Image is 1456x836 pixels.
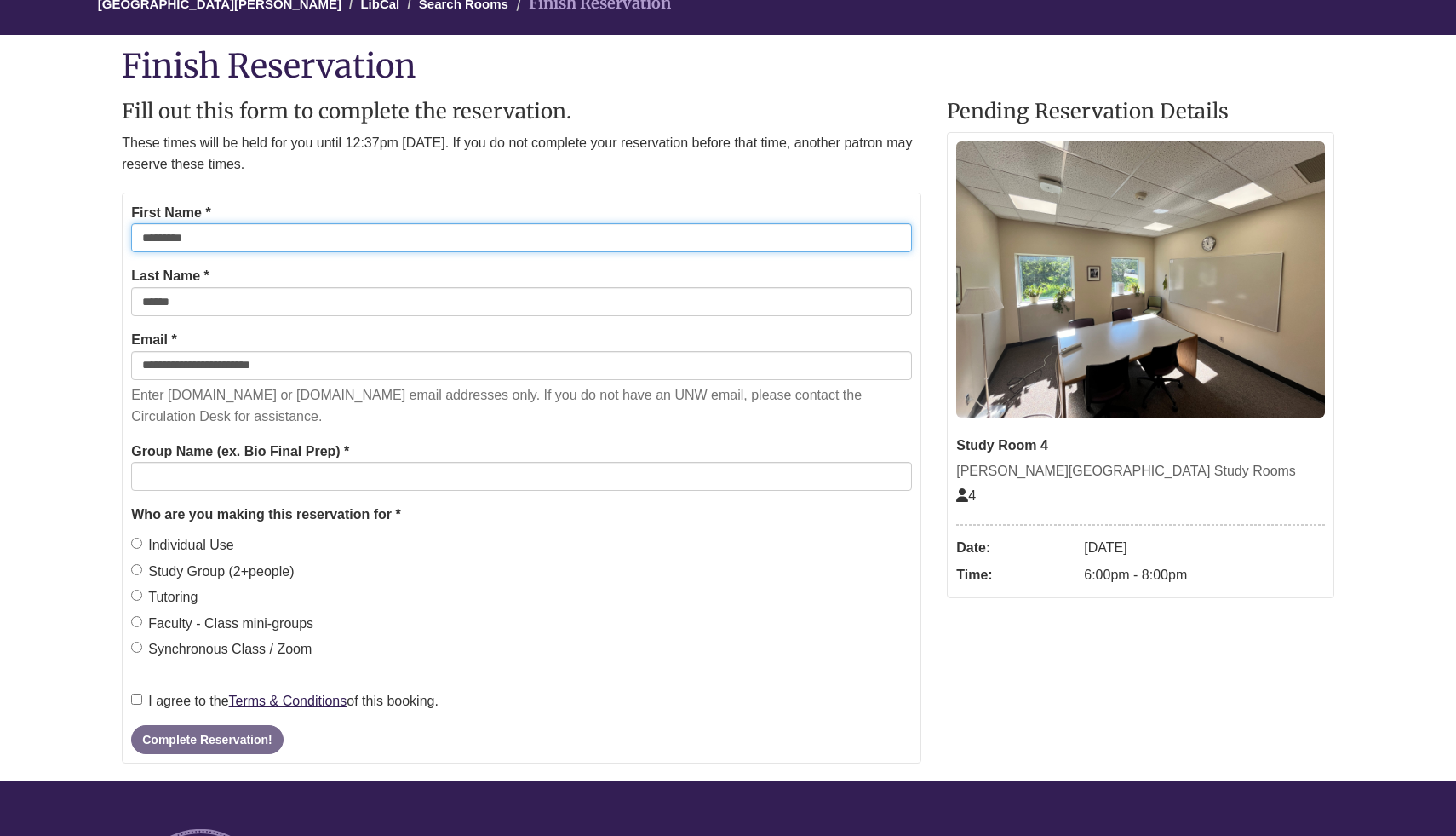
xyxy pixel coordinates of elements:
[131,564,142,575] input: Study Group (2+people)
[131,538,142,549] input: Individual Use
[131,616,142,627] input: Faculty - Class mini-groups
[131,694,142,705] input: I agree to theTerms & Conditionsof this booking.
[122,101,921,123] h2: Fill out this form to complete the reservation.
[131,590,142,601] input: Tutoring
[122,132,921,176] p: These times will be held for you until 12:37pm [DATE]. If you do not complete your reservation be...
[947,101,1334,123] h2: Pending Reservation Details
[131,202,210,224] label: First Name *
[956,460,1325,482] div: [PERSON_NAME][GEOGRAPHIC_DATA] Study Rooms
[131,642,142,653] input: Synchronous Class / Zoom
[131,586,198,608] label: Tutoring
[1084,534,1325,562] dd: [DATE]
[131,613,313,635] label: Faculty - Class mini-groups
[956,141,1325,418] img: Study Room 4
[131,504,912,526] legend: Who are you making this reservation for *
[956,534,1075,562] dt: Date:
[1084,562,1325,589] dd: 6:00pm - 8:00pm
[956,562,1075,589] dt: Time:
[229,694,347,708] a: Terms & Conditions
[131,534,234,556] label: Individual Use
[131,725,283,754] button: Complete Reservation!
[956,488,976,503] span: The capacity of this space
[131,638,312,660] label: Synchronous Class / Zoom
[131,441,349,463] label: Group Name (ex. Bio Final Prep) *
[956,435,1325,457] div: Study Room 4
[131,690,439,712] label: I agree to the of this booking.
[131,265,209,287] label: Last Name *
[131,561,294,583] label: Study Group (2+people)
[122,48,1334,84] h1: Finish Reservation
[131,384,912,428] p: Enter [DOMAIN_NAME] or [DOMAIN_NAME] email addresses only. If you do not have an UNW email, pleas...
[131,329,176,351] label: Email *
